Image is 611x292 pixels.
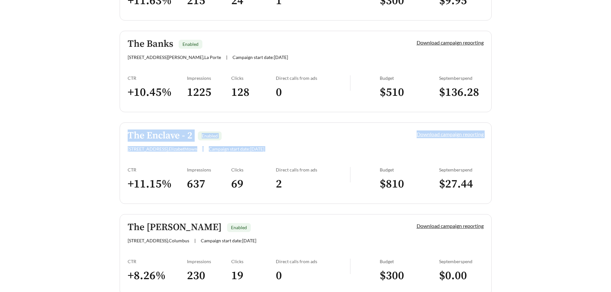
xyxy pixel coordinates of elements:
div: September spend [439,167,484,172]
span: [STREET_ADDRESS] , Elizabethtown [128,146,197,152]
a: Download campaign reporting [417,39,484,46]
h3: 230 [187,269,232,283]
div: Direct calls from ads [276,259,350,264]
a: Download campaign reporting [417,131,484,137]
h3: 69 [231,177,276,191]
div: CTR [128,75,187,81]
h3: $ 810 [380,177,439,191]
span: | [202,146,204,152]
h3: 19 [231,269,276,283]
span: Campaign start date: [DATE] [233,54,288,60]
div: Clicks [231,75,276,81]
span: Campaign start date: [DATE] [201,238,256,243]
span: Campaign start date: [DATE] [209,146,264,152]
h3: + 11.15 % [128,177,187,191]
div: September spend [439,75,484,81]
span: | [226,54,227,60]
span: Enabled [231,225,247,230]
h3: $ 300 [380,269,439,283]
h3: $ 27.44 [439,177,484,191]
h3: 128 [231,85,276,100]
div: Impressions [187,259,232,264]
h5: The [PERSON_NAME] [128,222,222,233]
div: Budget [380,259,439,264]
h3: $ 510 [380,85,439,100]
div: CTR [128,167,187,172]
div: Clicks [231,259,276,264]
h3: 1225 [187,85,232,100]
span: [STREET_ADDRESS][PERSON_NAME] , La Porte [128,54,221,60]
a: The BanksEnabled[STREET_ADDRESS][PERSON_NAME],La Porte|Campaign start date:[DATE]Download campaig... [120,31,492,112]
div: Budget [380,75,439,81]
h3: + 10.45 % [128,85,187,100]
h3: 2 [276,177,350,191]
a: The Enclave - 2Enabled[STREET_ADDRESS],Elizabethtown|Campaign start date:[DATE]Download campaign ... [120,122,492,204]
div: Direct calls from ads [276,75,350,81]
h3: 637 [187,177,232,191]
div: Budget [380,167,439,172]
div: Impressions [187,75,232,81]
h3: $ 0.00 [439,269,484,283]
h5: The Enclave - 2 [128,130,192,141]
h3: + 8.26 % [128,269,187,283]
span: [STREET_ADDRESS] , Columbus [128,238,189,243]
div: Impressions [187,167,232,172]
div: September spend [439,259,484,264]
a: Download campaign reporting [417,223,484,229]
div: Direct calls from ads [276,167,350,172]
span: | [194,238,196,243]
h5: The Banks [128,39,173,49]
div: CTR [128,259,187,264]
h3: 0 [276,269,350,283]
div: Clicks [231,167,276,172]
span: Enabled [202,133,218,138]
span: Enabled [182,41,199,47]
h3: 0 [276,85,350,100]
h3: $ 136.28 [439,85,484,100]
